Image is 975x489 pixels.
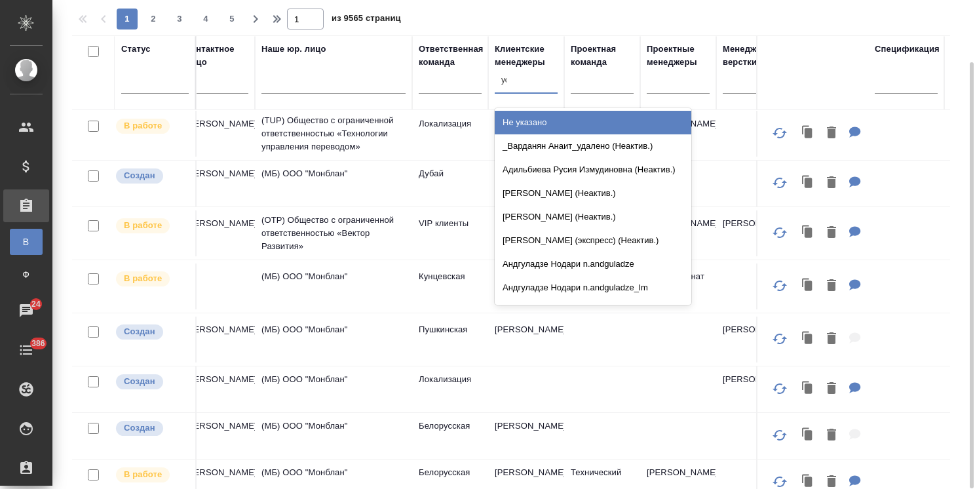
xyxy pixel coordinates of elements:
button: Клонировать [795,376,820,402]
span: из 9565 страниц [332,10,401,29]
td: Кунцевская [412,264,488,309]
div: Контактное лицо [185,43,248,69]
div: Клиентские менеджеры [495,43,558,69]
span: 24 [24,298,48,311]
div: Выставляется автоматически при создании заказа [115,323,189,341]
a: 386 [3,334,49,366]
td: [PERSON_NAME] [179,111,255,157]
div: Выставляется автоматически при создании заказа [115,167,189,185]
div: Наше юр. лицо [261,43,326,56]
td: Дубай [412,161,488,206]
button: 5 [221,9,242,29]
button: Удалить [820,120,843,147]
button: Клонировать [795,120,820,147]
button: Удалить [820,170,843,197]
div: Адильбиева Русия Измудиновна (Неактив.) [495,158,691,182]
button: Обновить [764,270,795,302]
span: 2 [143,12,164,26]
button: Обновить [764,323,795,355]
p: Создан [124,421,155,435]
p: В работе [124,468,162,481]
td: (OTP) Общество с ограниченной ответственностью «Вектор Развития» [255,207,412,260]
a: 24 [3,294,49,327]
div: Выставляет ПМ после принятия заказа от КМа [115,217,189,235]
button: Клонировать [795,422,820,449]
td: Белорусская [412,413,488,459]
button: Удалить [820,220,843,246]
button: Обновить [764,373,795,404]
div: Ответственная команда [419,43,484,69]
td: [PERSON_NAME] [488,210,564,256]
div: Статус [121,43,151,56]
div: [PERSON_NAME] [495,300,691,323]
button: 4 [195,9,216,29]
td: [PERSON_NAME] [488,111,564,157]
span: В [16,235,36,248]
td: [PERSON_NAME] [179,210,255,256]
div: Андгуладзе Нодари n.andguladze [495,252,691,276]
div: _Варданян Анаит_удалено (Неактив.) [495,134,691,158]
a: Ф [10,262,43,288]
p: Создан [124,169,155,182]
span: Ф [16,268,36,281]
div: Выставляет ПМ после принятия заказа от КМа [115,466,189,484]
p: В работе [124,272,162,285]
p: Создан [124,325,155,338]
td: [PERSON_NAME] [179,366,255,412]
p: В работе [124,119,162,132]
td: Пушкинская [412,317,488,362]
p: Создан [124,375,155,388]
td: (TUP) Общество с ограниченной ответственностью «Технологии управления переводом» [255,108,412,160]
button: 2 [143,9,164,29]
td: [PERSON_NAME] [488,413,564,459]
button: Клонировать [795,220,820,246]
td: Локализация [412,366,488,412]
button: Обновить [764,167,795,199]
div: Не указано [495,111,691,134]
td: [PERSON_NAME] [488,264,564,309]
div: Проектные менеджеры [647,43,710,69]
button: Для КМ: Период охлаждения [843,120,868,147]
td: (МБ) ООО "Монблан" [255,413,412,459]
p: [PERSON_NAME] [723,323,786,336]
div: Выставляется автоматически при создании заказа [115,373,189,391]
button: Удалить [820,422,843,449]
td: [PERSON_NAME] [179,413,255,459]
p: В работе [124,219,162,232]
div: Андгуладзе Нодари n.andguladze_lm [495,276,691,300]
button: Клонировать [795,170,820,197]
button: Удалить [820,326,843,353]
td: [PERSON_NAME] [179,317,255,362]
td: (МБ) ООО "Монблан" [255,366,412,412]
button: Клонировать [795,326,820,353]
button: Обновить [764,420,795,451]
button: Обновить [764,117,795,149]
div: [PERSON_NAME] (Неактив.) [495,205,691,229]
td: VIP клиенты [412,210,488,256]
span: 386 [24,337,53,350]
div: [PERSON_NAME] (экспресс) (Неактив.) [495,229,691,252]
div: Выставляется автоматически при создании заказа [115,420,189,437]
span: 3 [169,12,190,26]
td: Локализация [412,111,488,157]
div: [PERSON_NAME] (Неактив.) [495,182,691,205]
div: Выставляет ПМ после принятия заказа от КМа [115,270,189,288]
td: [PERSON_NAME] [488,317,564,362]
button: Удалить [820,273,843,300]
span: 5 [221,12,242,26]
div: Выставляет ПМ после принятия заказа от КМа [115,117,189,135]
button: Клонировать [795,273,820,300]
td: [PERSON_NAME] [179,161,255,206]
a: В [10,229,43,255]
button: 3 [169,9,190,29]
td: (МБ) ООО "Монблан" [255,264,412,309]
button: Обновить [764,217,795,248]
button: Для КМ: Открытие компании, ответы с формы заявки: Название формы: Квиз; Комментарий к заявке: ;От... [843,170,868,197]
td: (МБ) ООО "Монблан" [255,317,412,362]
div: Проектная команда [571,43,634,69]
p: [PERSON_NAME] [723,373,786,386]
span: 4 [195,12,216,26]
p: [PERSON_NAME] [723,217,786,230]
td: (МБ) ООО "Монблан" [255,161,412,206]
button: Удалить [820,376,843,402]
